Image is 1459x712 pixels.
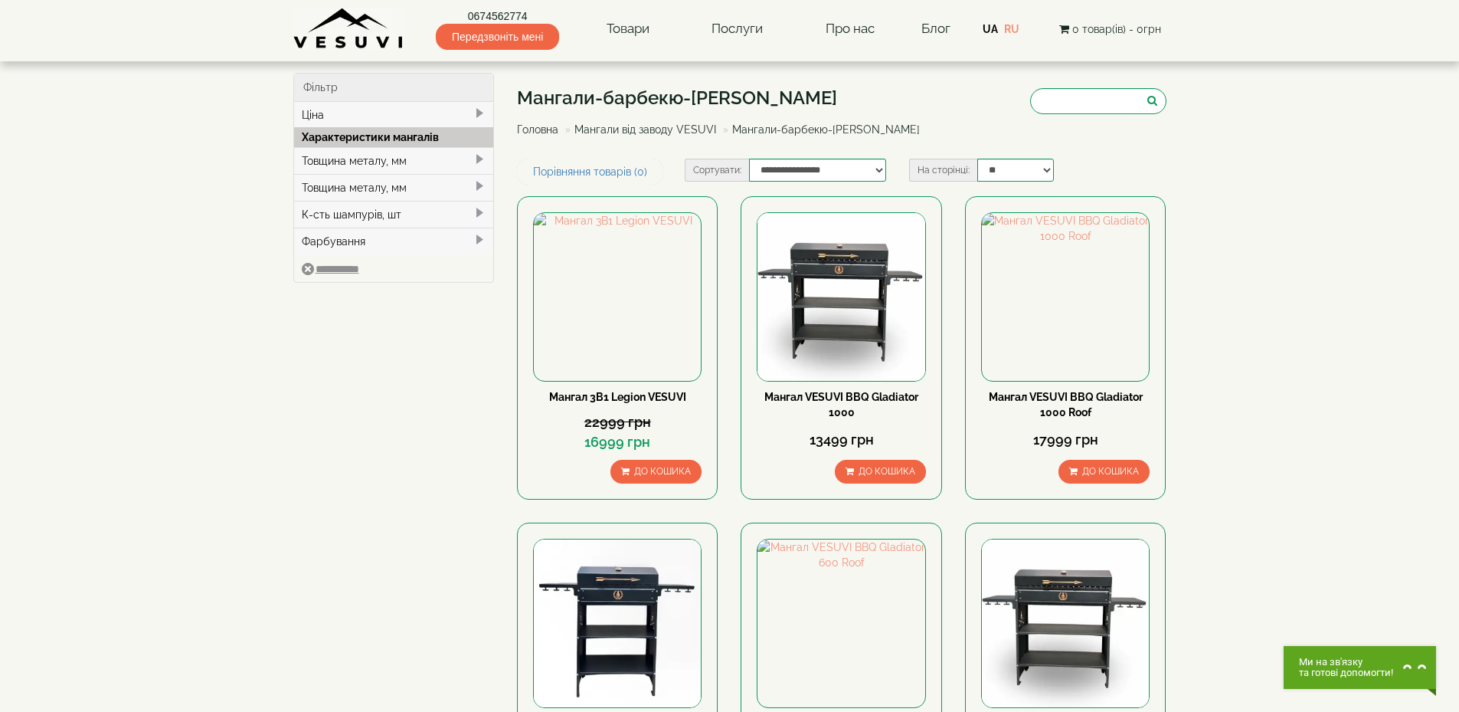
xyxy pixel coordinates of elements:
li: Мангали-барбекю-[PERSON_NAME] [719,122,920,137]
img: Завод VESUVI [293,8,404,50]
div: 17999 грн [981,430,1150,450]
a: Про нас [810,11,890,47]
div: 13499 грн [757,430,925,450]
h1: Мангали-барбекю-[PERSON_NAME] [517,88,931,108]
a: Мангали від заводу VESUVI [574,123,716,136]
button: 0 товар(ів) - 0грн [1055,21,1166,38]
div: К-сть шампурів, шт [294,201,494,228]
label: Сортувати: [685,159,749,182]
div: Товщина металу, мм [294,147,494,174]
span: 0 товар(ів) - 0грн [1072,23,1161,35]
a: Порівняння товарів (0) [517,159,663,185]
img: Мангал VESUVI BBQ Gladiator 800 [982,540,1149,707]
a: Товари [591,11,665,47]
span: До кошика [859,466,915,477]
a: Головна [517,123,558,136]
img: Мангал 3В1 Legion VESUVI [534,213,701,380]
span: До кошика [634,466,691,477]
img: Мангал VESUVI BBQ Gladiator 1000 [757,213,924,380]
div: Характеристики мангалів [294,127,494,147]
img: Мангал VESUVI BBQ Gladiator 1000 Roof [982,213,1149,380]
span: Передзвоніть мені [436,24,559,50]
img: Мангал VESUVI BBQ Gladiator 600 [534,540,701,707]
div: 16999 грн [533,432,702,452]
div: 22999 грн [533,412,702,432]
a: Блог [921,21,950,36]
a: Послуги [696,11,778,47]
span: До кошика [1082,466,1139,477]
div: Ціна [294,102,494,128]
label: На сторінці: [909,159,977,182]
a: RU [1004,23,1019,35]
div: Фарбування [294,228,494,254]
button: До кошика [835,460,926,484]
span: та готові допомогти! [1299,668,1393,678]
span: Ми на зв'язку [1299,657,1393,668]
div: Товщина металу, мм [294,174,494,201]
img: Мангал VESUVI BBQ Gladiator 600 Roof [757,540,924,707]
a: UA [983,23,998,35]
div: Фільтр [294,74,494,102]
a: Мангал VESUVI BBQ Gladiator 1000 [764,391,918,418]
button: До кошика [610,460,702,484]
a: Мангал VESUVI BBQ Gladiator 1000 Roof [989,391,1143,418]
a: Мангал 3В1 Legion VESUVI [549,391,686,403]
button: До кошика [1058,460,1150,484]
a: 0674562774 [436,8,559,24]
button: Chat button [1284,646,1436,689]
